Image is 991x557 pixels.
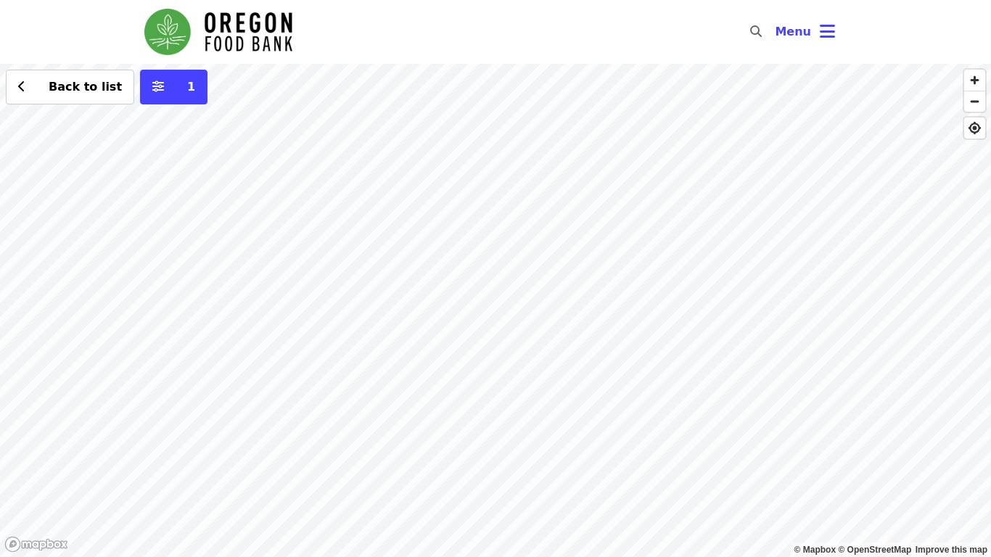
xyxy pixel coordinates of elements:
[763,15,847,49] button: Toggle account menu
[964,117,985,139] button: Find My Location
[49,80,122,94] span: Back to list
[152,80,164,94] i: sliders-h icon
[144,9,292,55] img: Oregon Food Bank - Home
[794,545,836,555] a: Mapbox
[916,545,987,555] a: Map feedback
[775,25,811,38] span: Menu
[750,25,762,38] i: search icon
[820,21,835,42] i: bars icon
[964,70,985,91] button: Zoom In
[964,91,985,112] button: Zoom Out
[4,536,68,553] a: Mapbox logo
[18,80,25,94] i: chevron-left icon
[770,15,782,49] input: Search
[140,70,207,104] button: More filters (1 selected)
[187,80,195,94] span: 1
[6,70,134,104] button: Back to list
[838,545,911,555] a: OpenStreetMap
